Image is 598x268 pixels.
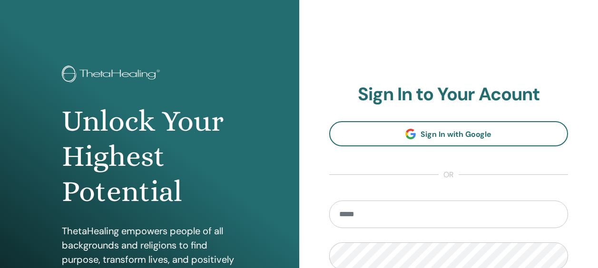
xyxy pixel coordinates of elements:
[329,84,569,105] h2: Sign In to Your Acount
[439,169,459,181] span: or
[62,104,237,210] h1: Unlock Your Highest Potential
[329,121,569,146] a: Sign In with Google
[421,129,491,139] span: Sign In with Google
